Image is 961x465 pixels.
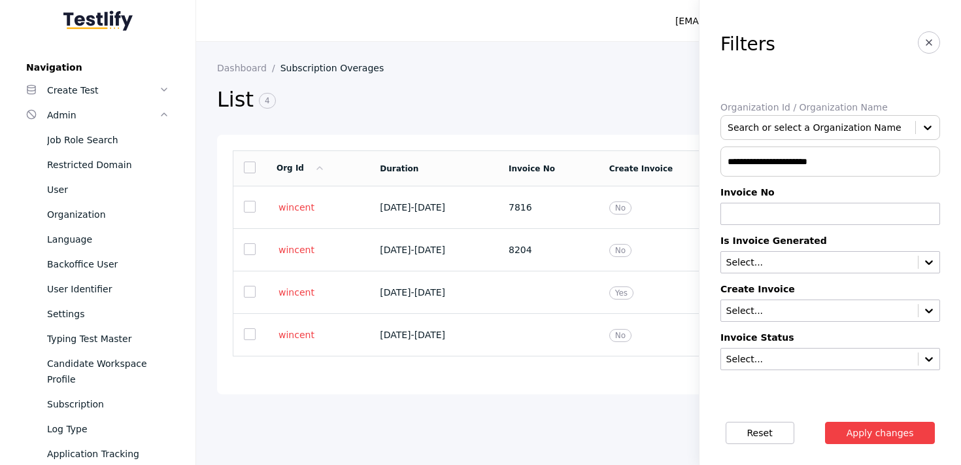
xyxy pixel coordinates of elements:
[380,245,445,255] span: [DATE] - [DATE]
[16,326,180,351] a: Typing Test Master
[509,202,588,213] section: 7816
[47,182,169,198] div: User
[277,329,316,341] a: wincent
[47,421,169,437] div: Log Type
[277,164,325,173] a: Org Id
[720,34,775,55] h3: Filters
[277,286,316,298] a: wincent
[217,86,721,114] h2: List
[16,351,180,392] a: Candidate Workspace Profile
[47,256,169,272] div: Backoffice User
[47,232,169,247] div: Language
[16,301,180,326] a: Settings
[720,332,940,343] label: Invoice Status
[720,102,940,112] label: Organization Id / Organization Name
[47,82,159,98] div: Create Test
[380,202,445,213] span: [DATE] - [DATE]
[16,417,180,441] a: Log Type
[609,329,632,342] span: No
[509,164,555,173] a: Invoice No
[675,13,911,29] div: [EMAIL_ADDRESS][PERSON_NAME][DOMAIN_NAME]
[16,128,180,152] a: Job Role Search
[277,244,316,256] a: wincent
[47,207,169,222] div: Organization
[369,151,498,186] td: Duration
[16,252,180,277] a: Backoffice User
[509,245,588,255] section: 8204
[47,356,169,387] div: Candidate Workspace Profile
[609,286,633,300] span: Yes
[217,63,280,73] a: Dashboard
[277,201,316,213] a: wincent
[47,132,169,148] div: Job Role Search
[63,10,133,31] img: Testlify - Backoffice
[47,157,169,173] div: Restricted Domain
[609,164,673,173] a: Create Invoice
[380,287,445,298] span: [DATE] - [DATE]
[16,227,180,252] a: Language
[47,281,169,297] div: User Identifier
[609,201,632,215] span: No
[259,93,276,109] span: 4
[380,330,445,340] span: [DATE] - [DATE]
[16,177,180,202] a: User
[47,306,169,322] div: Settings
[720,187,940,198] label: Invoice No
[16,392,180,417] a: Subscription
[16,152,180,177] a: Restricted Domain
[720,284,940,294] label: Create Invoice
[726,422,794,444] button: Reset
[47,396,169,412] div: Subscription
[47,331,169,347] div: Typing Test Master
[609,244,632,257] span: No
[47,107,159,123] div: Admin
[825,422,936,444] button: Apply changes
[280,63,394,73] a: Subscription Overages
[16,277,180,301] a: User Identifier
[16,202,180,227] a: Organization
[720,235,940,246] label: Is Invoice Generated
[16,62,180,73] label: Navigation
